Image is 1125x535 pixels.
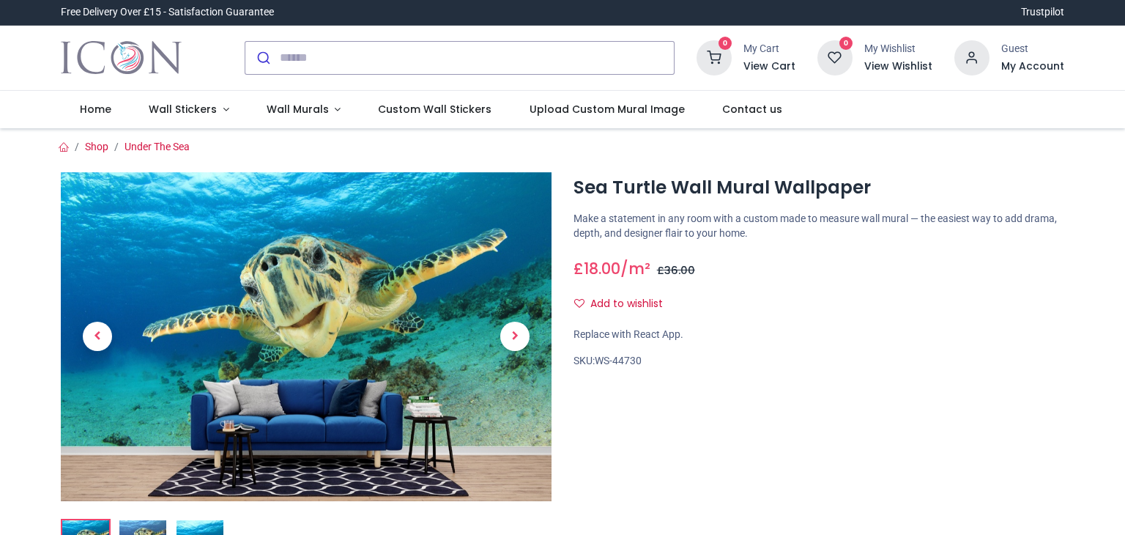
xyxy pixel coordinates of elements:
a: View Cart [743,59,795,74]
a: 0 [697,51,732,62]
a: View Wishlist [864,59,932,74]
a: Trustpilot [1021,5,1064,20]
sup: 0 [719,37,732,51]
div: My Cart [743,42,795,56]
span: Wall Murals [267,102,329,117]
a: Logo of Icon Wall Stickers [61,37,182,78]
a: My Account [1001,59,1064,74]
div: Replace with React App. [573,328,1064,342]
span: Next [500,322,530,351]
sup: 0 [839,37,853,51]
div: SKU: [573,354,1064,369]
span: Previous [83,322,112,351]
span: Home [80,102,111,117]
div: Free Delivery Over £15 - Satisfaction Guarantee [61,5,274,20]
button: Add to wishlistAdd to wishlist [573,292,675,317]
div: Guest [1001,42,1064,56]
span: Contact us [722,102,782,117]
span: 18.00 [584,258,620,279]
i: Add to wishlist [574,298,584,309]
a: Wall Murals [248,91,360,129]
img: Icon Wall Stickers [61,37,182,78]
a: Wall Stickers [130,91,248,129]
img: Sea Turtle Wall Mural Wallpaper [61,172,552,501]
span: 36.00 [664,263,695,278]
span: /m² [620,258,650,279]
span: Upload Custom Mural Image [530,102,685,117]
button: Submit [245,42,280,74]
span: WS-44730 [595,355,642,366]
a: Shop [85,141,108,152]
a: Previous [61,221,134,451]
span: £ [657,263,695,278]
span: Custom Wall Stickers [378,102,491,117]
a: 0 [817,51,853,62]
span: Wall Stickers [149,102,217,117]
h1: Sea Turtle Wall Mural Wallpaper [573,175,1064,200]
span: £ [573,258,620,279]
div: My Wishlist [864,42,932,56]
a: Next [478,221,552,451]
a: Under The Sea [125,141,190,152]
p: Make a statement in any room with a custom made to measure wall mural — the easiest way to add dr... [573,212,1064,240]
